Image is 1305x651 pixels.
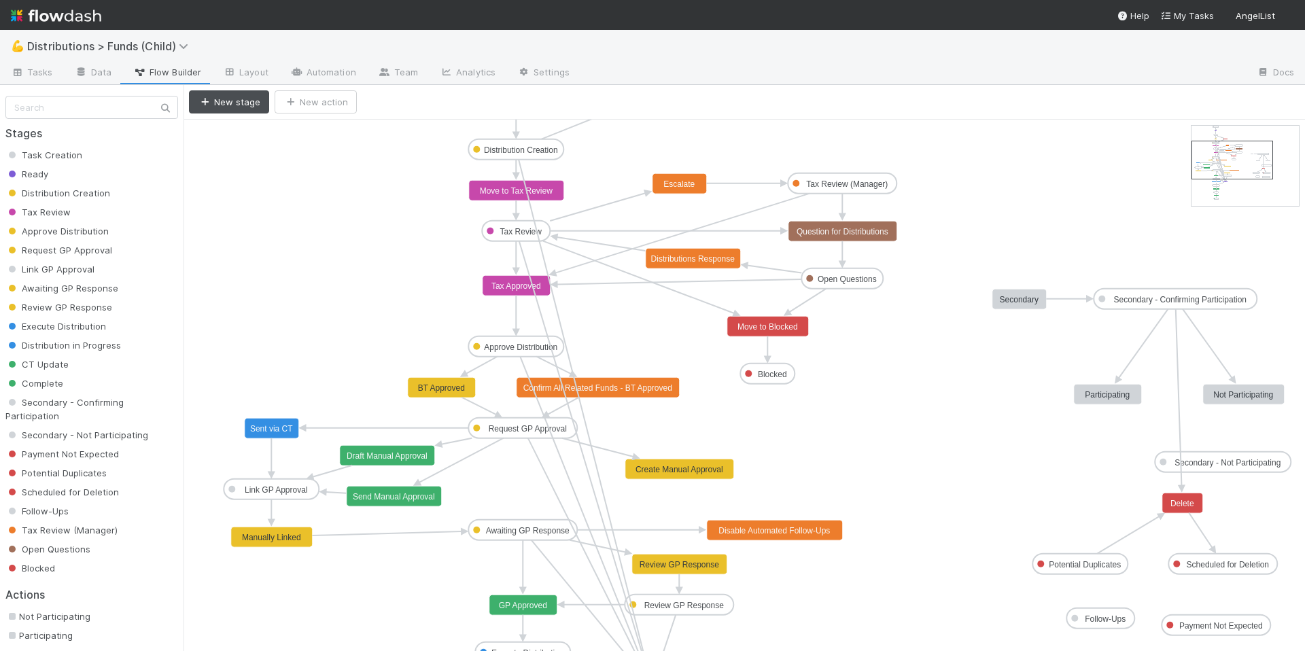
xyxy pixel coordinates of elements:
text: Distribution Creation [484,145,558,155]
span: Complete [5,378,63,389]
a: Layout [212,63,279,84]
text: Blocked [758,370,787,379]
span: Not Participating [5,611,90,622]
text: Escalate [663,179,695,189]
button: New stage [189,90,269,113]
span: Review GP Response [5,302,112,313]
span: Task Creation [5,149,82,160]
div: Help [1117,9,1149,22]
span: Open Questions [5,544,90,555]
span: Secondary - Not Participating [5,429,148,440]
span: Approve Distribution [5,226,109,236]
text: Delete [1170,499,1194,508]
span: Payment Not Expected [5,448,119,459]
a: Data [64,63,122,84]
text: GP Approved [499,601,547,610]
span: Flow Builder [133,65,201,79]
a: Docs [1246,63,1305,84]
text: Request GP Approval [489,424,567,434]
text: Confirm All Related Funds - BT Approved [523,383,672,393]
a: Team [367,63,429,84]
span: Awaiting GP Response [5,283,118,294]
text: Distributions Response [651,254,735,264]
text: Tax Review [500,227,542,236]
text: Scheduled for Deletion [1187,560,1269,569]
text: Secondary - Confirming Participation [1114,295,1247,304]
text: Draft Manual Approval [347,451,428,461]
span: CT Update [5,359,69,370]
text: Disable Automated Follow-Ups [718,526,830,535]
span: Distribution Creation [5,188,110,198]
a: Analytics [429,63,506,84]
span: Execute Distribution [5,321,106,332]
text: Follow-Ups [1085,614,1126,624]
span: AngelList [1236,10,1275,21]
h2: Actions [5,588,178,601]
text: Approve Distribution [484,342,557,352]
text: Tax Review (Manager) [806,179,888,189]
input: Search [5,96,178,119]
span: Blocked [5,563,55,574]
text: Payment Not Expected [1179,621,1263,631]
text: Potential Duplicates [1049,560,1121,569]
a: My Tasks [1160,9,1214,22]
text: Awaiting GP Response [486,526,570,535]
a: Settings [506,63,580,84]
span: My Tasks [1160,10,1214,21]
text: Create Manual Approval [636,465,723,474]
span: Tasks [11,65,53,79]
text: Review GP Response [640,560,719,569]
span: Distributions > Funds (Child) [27,39,195,53]
text: Manually Linked [242,533,301,542]
text: Move to Tax Review [480,186,553,196]
text: Participating [1085,390,1130,400]
span: 💪 [11,40,24,52]
a: Flow Builder [122,63,212,84]
text: Question for Distributions [797,227,888,236]
img: logo-inverted-e16ddd16eac7371096b0.svg [11,4,101,27]
span: Distribution in Progress [5,340,121,351]
text: Secondary [1000,295,1039,304]
span: Follow-Ups [5,506,69,516]
text: Sent via CT [250,424,293,434]
span: Tax Review [5,207,71,217]
text: Move to Blocked [737,322,798,332]
h2: Stages [5,127,178,140]
text: Send Manual Approval [353,492,435,502]
button: New action [275,90,357,113]
span: Secondary - Confirming Participation [5,397,124,421]
text: Secondary - Not Participating [1174,458,1281,468]
span: Link GP Approval [5,264,94,275]
text: Open Questions [818,275,877,284]
text: Tax Approved [491,281,541,291]
span: Tax Review (Manager) [5,525,118,535]
span: Participating [5,630,73,641]
img: avatar_a2d05fec-0a57-4266-8476-74cda3464b0e.png [1281,10,1294,23]
span: Ready [5,169,48,179]
span: Potential Duplicates [5,468,107,478]
text: Not Participating [1213,390,1273,400]
text: BT Approved [418,383,465,393]
text: Review GP Response [644,601,724,610]
span: Request GP Approval [5,245,112,256]
text: Link GP Approval [245,485,308,495]
a: Automation [279,63,367,84]
span: Scheduled for Deletion [5,487,119,497]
